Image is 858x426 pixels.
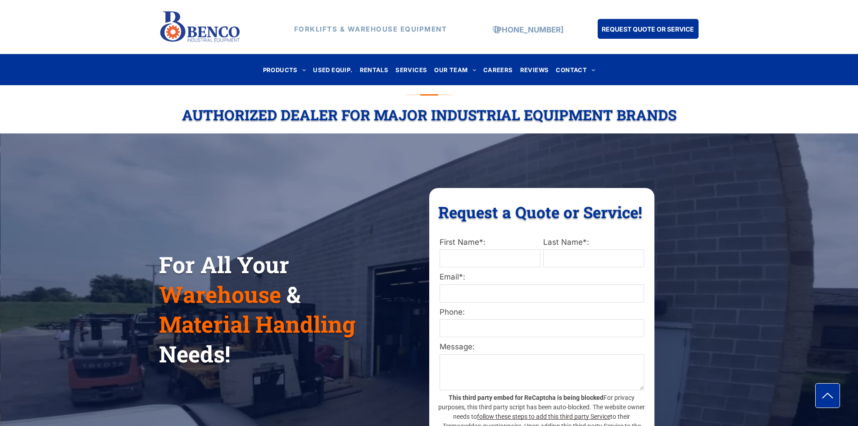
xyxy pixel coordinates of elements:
[159,339,230,369] span: Needs!
[440,341,644,353] label: Message:
[440,271,644,283] label: Email*:
[602,21,694,37] span: REQUEST QUOTE OR SERVICE
[392,64,431,76] a: SERVICES
[543,237,644,248] label: Last Name*:
[294,25,447,33] strong: FORKLIFTS & WAREHOUSE EQUIPMENT
[440,237,540,248] label: First Name*:
[440,307,644,318] label: Phone:
[159,309,355,339] span: Material Handling
[309,64,356,76] a: USED EQUIP.
[159,279,281,309] span: Warehouse
[517,64,553,76] a: REVIEWS
[598,19,699,39] a: REQUEST QUOTE OR SERVICE
[286,279,300,309] span: &
[449,394,604,401] strong: This third party embed for ReCaptcha is being blocked
[477,413,610,420] a: follow these steps to add this third party Service
[552,64,599,76] a: CONTACT
[259,64,310,76] a: PRODUCTS
[438,202,642,222] span: Request a Quote or Service!
[356,64,392,76] a: RENTALS
[494,25,563,34] a: [PHONE_NUMBER]
[182,105,676,124] span: Authorized Dealer For Major Industrial Equipment Brands
[480,64,517,76] a: CAREERS
[159,250,289,279] span: For All Your
[431,64,480,76] a: OUR TEAM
